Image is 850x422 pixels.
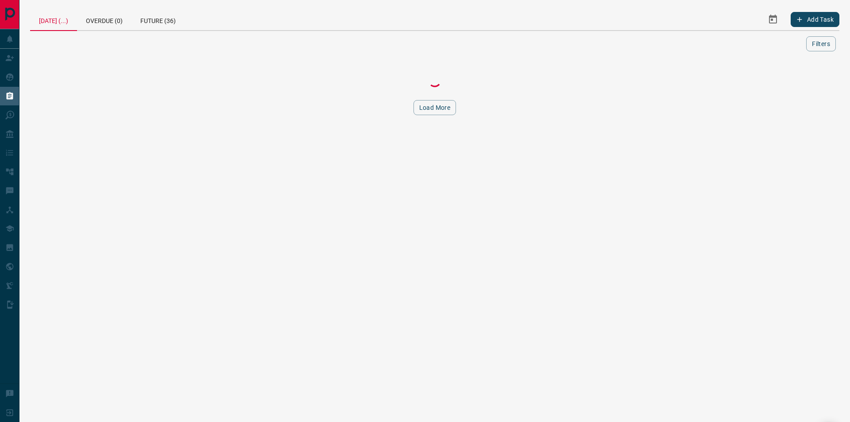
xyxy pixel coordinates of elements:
div: Future (36) [131,9,185,30]
button: Filters [806,36,836,51]
button: Select Date Range [762,9,784,30]
button: Add Task [791,12,839,27]
button: Load More [413,100,456,115]
div: [DATE] (...) [30,9,77,31]
div: Loading [390,72,479,89]
div: Overdue (0) [77,9,131,30]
